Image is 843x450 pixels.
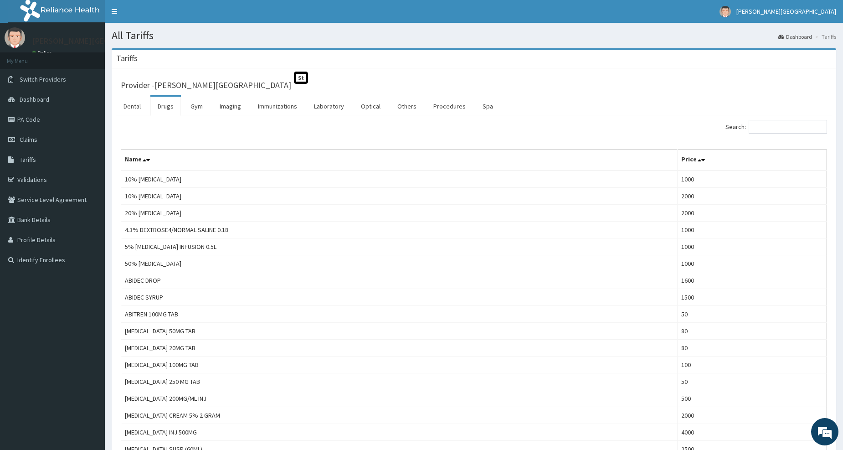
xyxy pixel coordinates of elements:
a: Dental [116,97,148,116]
span: Tariffs [20,155,36,164]
h3: Provider - [PERSON_NAME][GEOGRAPHIC_DATA] [121,81,291,89]
img: User Image [720,6,731,17]
td: ABIDEC DROP [121,272,678,289]
span: We're online! [53,115,126,207]
td: ABIDEC SYRUP [121,289,678,306]
a: Others [390,97,424,116]
td: 80 [678,340,827,357]
th: Price [678,150,827,171]
td: 4.3% DEXTROSE4/NORMAL SALINE 0.18 [121,222,678,238]
td: [MEDICAL_DATA] 100MG TAB [121,357,678,373]
td: ABITREN 100MG TAB [121,306,678,323]
span: Dashboard [20,95,49,103]
a: Drugs [150,97,181,116]
td: 1000 [678,171,827,188]
td: 1500 [678,289,827,306]
input: Search: [749,120,827,134]
img: d_794563401_company_1708531726252_794563401 [17,46,37,68]
td: 1000 [678,222,827,238]
td: 2000 [678,188,827,205]
td: [MEDICAL_DATA] CREAM 5% 2 GRAM [121,407,678,424]
span: Switch Providers [20,75,66,83]
td: 1600 [678,272,827,289]
td: [MEDICAL_DATA] 200MG/ML INJ [121,390,678,407]
th: Name [121,150,678,171]
a: Laboratory [307,97,351,116]
td: 2000 [678,407,827,424]
img: User Image [5,27,25,48]
a: Dashboard [778,33,812,41]
td: [MEDICAL_DATA] 250 MG TAB [121,373,678,390]
td: 1000 [678,255,827,272]
a: Procedures [426,97,473,116]
td: 2000 [678,205,827,222]
a: Gym [183,97,210,116]
td: 10% [MEDICAL_DATA] [121,171,678,188]
td: 1000 [678,238,827,255]
h3: Tariffs [116,54,138,62]
a: Spa [475,97,500,116]
td: 4000 [678,424,827,441]
td: 5% [MEDICAL_DATA] INFUSION 0.5L [121,238,678,255]
a: Optical [354,97,388,116]
td: 50% [MEDICAL_DATA] [121,255,678,272]
li: Tariffs [813,33,836,41]
h1: All Tariffs [112,30,836,41]
td: 50 [678,306,827,323]
td: 20% [MEDICAL_DATA] [121,205,678,222]
a: Imaging [212,97,248,116]
td: 10% [MEDICAL_DATA] [121,188,678,205]
div: Minimize live chat window [149,5,171,26]
td: [MEDICAL_DATA] INJ 500MG [121,424,678,441]
textarea: Type your message and hit 'Enter' [5,249,174,281]
a: Online [32,50,54,56]
span: [PERSON_NAME][GEOGRAPHIC_DATA] [736,7,836,16]
div: Chat with us now [47,51,153,63]
p: [PERSON_NAME][GEOGRAPHIC_DATA] [32,37,167,45]
td: 50 [678,373,827,390]
td: [MEDICAL_DATA] 20MG TAB [121,340,678,357]
td: 500 [678,390,827,407]
span: Claims [20,135,37,144]
td: 100 [678,357,827,373]
a: Immunizations [251,97,304,116]
label: Search: [725,120,827,134]
td: 80 [678,323,827,340]
td: [MEDICAL_DATA] 50MG TAB [121,323,678,340]
span: St [294,72,308,84]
